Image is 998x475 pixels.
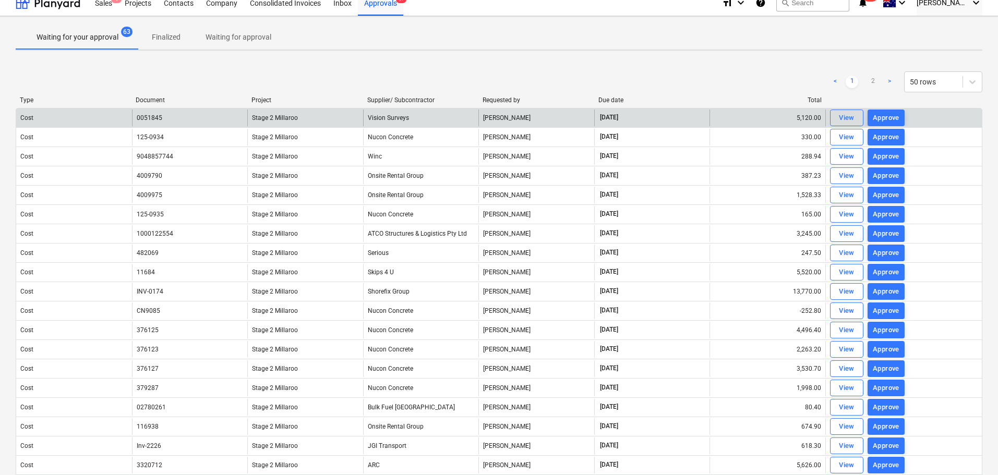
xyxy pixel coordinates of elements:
[137,288,163,295] div: INV-0174
[873,131,899,143] div: Approve
[839,228,855,240] div: View
[137,326,159,334] div: 376125
[868,264,905,281] button: Approve
[363,264,479,281] div: Skips 4 U
[137,133,164,141] div: 125-0934
[252,269,298,276] span: Stage 2 Millaroo
[478,264,594,281] div: [PERSON_NAME]
[599,460,619,469] span: [DATE]
[829,76,841,88] a: Previous page
[710,322,825,338] div: 4,496.40
[867,76,879,88] a: Page 2
[137,269,155,276] div: 11684
[137,307,160,314] div: CN9085
[868,129,905,145] button: Approve
[478,129,594,145] div: [PERSON_NAME]
[20,114,33,121] div: Cost
[710,437,825,454] div: 618.30
[873,189,899,201] div: Approve
[873,459,899,471] div: Approve
[839,131,855,143] div: View
[137,384,159,392] div: 379287
[710,283,825,300] div: 13,770.00
[478,109,594,126] div: [PERSON_NAME]
[873,401,899,413] div: Approve
[252,346,298,353] span: Stage 2 Millaroo
[830,302,863,319] button: View
[363,418,479,435] div: Onsite Rental Group
[839,382,855,394] div: View
[839,324,855,336] div: View
[839,401,855,413] div: View
[363,437,479,454] div: JGI Transport
[868,457,905,473] button: Approve
[252,461,298,469] span: Stage 2 Millaroo
[883,76,896,88] a: Next page
[136,96,243,104] div: Document
[251,96,359,104] div: Project
[137,114,162,121] div: 0051845
[478,302,594,319] div: [PERSON_NAME]
[599,441,619,450] span: [DATE]
[137,365,159,372] div: 376127
[478,360,594,377] div: [PERSON_NAME]
[478,380,594,396] div: [PERSON_NAME]
[710,129,825,145] div: 330.00
[839,305,855,317] div: View
[868,283,905,300] button: Approve
[599,287,619,296] span: [DATE]
[20,172,33,179] div: Cost
[868,148,905,165] button: Approve
[868,225,905,242] button: Approve
[599,422,619,431] span: [DATE]
[599,152,619,161] span: [DATE]
[873,151,899,163] div: Approve
[137,404,166,411] div: 02780261
[478,322,594,338] div: [PERSON_NAME]
[839,344,855,356] div: View
[839,209,855,221] div: View
[363,341,479,358] div: Nucon Concrete
[252,326,298,334] span: Stage 2 Millaroo
[830,341,863,358] button: View
[868,245,905,261] button: Approve
[20,423,33,430] div: Cost
[599,325,619,334] span: [DATE]
[363,206,479,223] div: Nucon Concrete
[830,380,863,396] button: View
[868,187,905,203] button: Approve
[363,360,479,377] div: Nucon Concrete
[363,129,479,145] div: Nucon Concrete
[152,32,181,43] p: Finalized
[478,225,594,242] div: [PERSON_NAME]
[599,383,619,392] span: [DATE]
[252,211,298,218] span: Stage 2 Millaroo
[20,365,33,372] div: Cost
[710,245,825,261] div: 247.50
[20,288,33,295] div: Cost
[868,380,905,396] button: Approve
[873,440,899,452] div: Approve
[363,399,479,416] div: Bulk Fuel [GEOGRAPHIC_DATA]
[839,421,855,433] div: View
[710,206,825,223] div: 165.00
[20,96,127,104] div: Type
[478,245,594,261] div: [PERSON_NAME]
[478,457,594,473] div: [PERSON_NAME]
[830,418,863,435] button: View
[20,269,33,276] div: Cost
[20,133,33,141] div: Cost
[830,264,863,281] button: View
[20,442,33,449] div: Cost
[598,96,706,104] div: Due date
[363,283,479,300] div: Shorefix Group
[363,187,479,203] div: Onsite Rental Group
[363,322,479,338] div: Nucon Concrete
[137,230,173,237] div: 1000122554
[830,225,863,242] button: View
[714,96,822,104] div: Total
[873,170,899,182] div: Approve
[868,109,905,126] button: Approve
[252,384,298,392] span: Stage 2 Millaroo
[873,344,899,356] div: Approve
